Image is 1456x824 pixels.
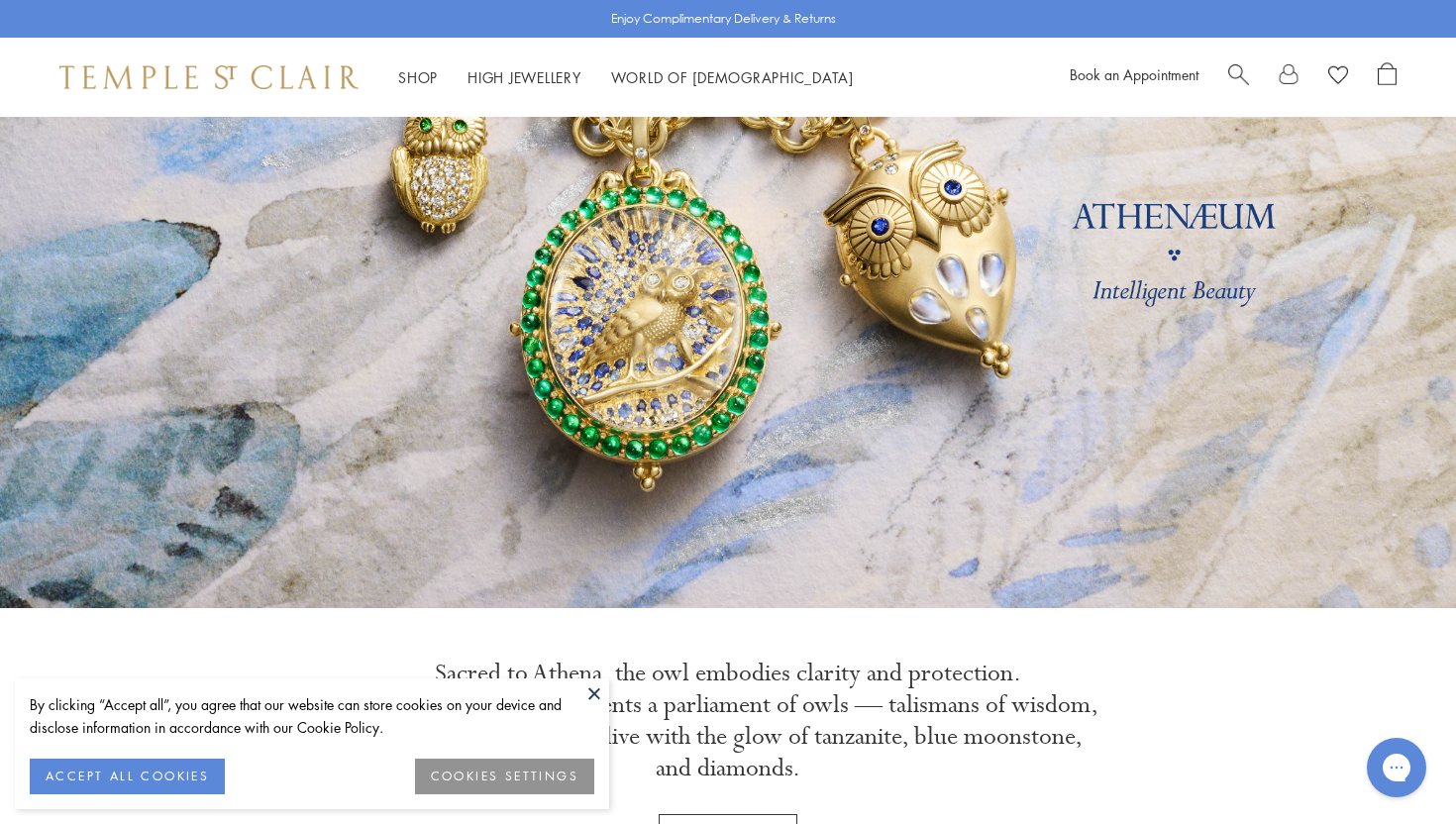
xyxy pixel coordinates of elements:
a: World of [DEMOGRAPHIC_DATA]World of [DEMOGRAPHIC_DATA] [611,67,854,87]
div: By clicking “Accept all”, you agree that our website can store cookies on your device and disclos... [30,693,594,739]
a: Open Shopping Bag [1378,62,1397,92]
a: High JewelleryHigh Jewellery [468,67,581,87]
button: COOKIES SETTINGS [415,759,594,794]
a: Book an Appointment [1070,64,1198,84]
button: ACCEPT ALL COOKIES [30,759,225,794]
a: View Wishlist [1328,62,1348,92]
a: Search [1228,62,1249,92]
nav: Main navigation [398,65,854,90]
a: ShopShop [398,67,438,87]
p: Sacred to Athena, the owl embodies clarity and protection. [PERSON_NAME] presents a parliament of... [357,658,1099,784]
img: Temple St. Clair [59,65,359,89]
p: Enjoy Complimentary Delivery & Returns [611,9,836,29]
iframe: Gorgias live chat messenger [1357,731,1436,804]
